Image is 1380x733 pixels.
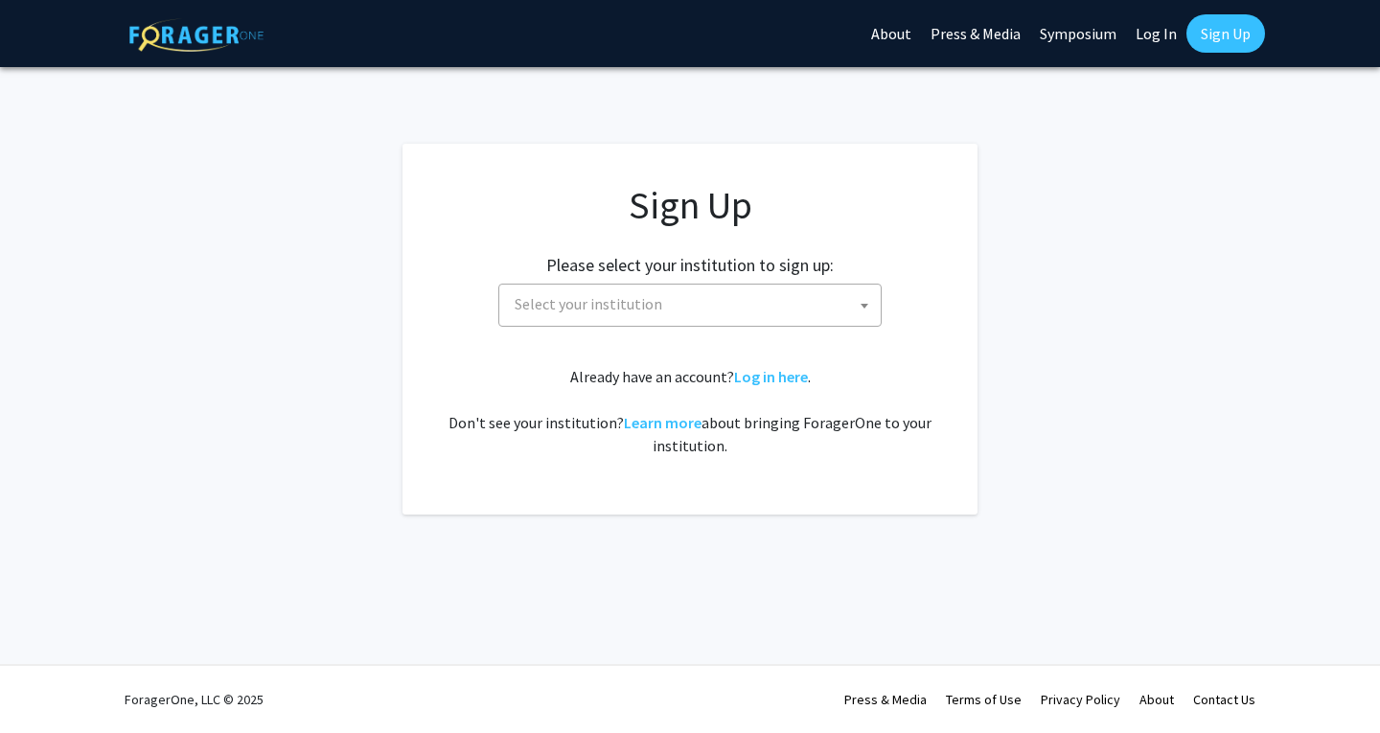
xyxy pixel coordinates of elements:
span: Select your institution [515,294,662,313]
a: Log in here [734,367,808,386]
span: Select your institution [507,285,881,324]
div: Already have an account? . Don't see your institution? about bringing ForagerOne to your institut... [441,365,939,457]
a: Contact Us [1193,691,1255,708]
span: Select your institution [498,284,882,327]
div: ForagerOne, LLC © 2025 [125,666,264,733]
a: Terms of Use [946,691,1022,708]
a: Privacy Policy [1041,691,1120,708]
h1: Sign Up [441,182,939,228]
a: Learn more about bringing ForagerOne to your institution [624,413,701,432]
h2: Please select your institution to sign up: [546,255,834,276]
a: Press & Media [844,691,927,708]
img: ForagerOne Logo [129,18,264,52]
a: Sign Up [1186,14,1265,53]
a: About [1139,691,1174,708]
